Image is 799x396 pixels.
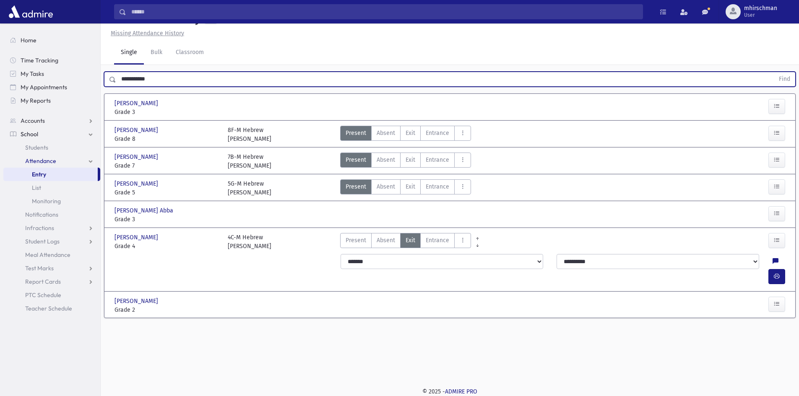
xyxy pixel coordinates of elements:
span: Grade 8 [115,135,219,143]
a: Home [3,34,100,47]
a: Meal Attendance [3,248,100,261]
div: AttTypes [340,233,471,251]
a: My Tasks [3,67,100,80]
span: Entrance [426,182,449,191]
a: My Reports [3,94,100,107]
a: PTC Schedule [3,288,100,302]
a: Time Tracking [3,54,100,67]
a: Teacher Schedule [3,302,100,315]
span: Infractions [25,224,54,232]
span: Monitoring [32,197,61,205]
div: © 2025 - [114,387,786,396]
a: Report Cards [3,275,100,288]
span: My Tasks [21,70,44,78]
span: Present [346,155,366,164]
span: Grade 2 [115,305,219,314]
span: Attendance [25,157,56,165]
span: Accounts [21,117,45,124]
span: Absent [377,236,395,245]
span: Grade 3 [115,108,219,116]
a: List [3,181,100,194]
div: AttTypes [340,153,471,170]
a: Test Marks [3,261,100,275]
span: [PERSON_NAME] Abba [115,206,175,215]
span: Absent [377,182,395,191]
span: Notifications [25,211,58,218]
div: AttTypes [340,126,471,143]
a: Infractions [3,221,100,235]
span: Grade 5 [115,188,219,197]
a: School [3,127,100,141]
u: Missing Attendance History [111,30,184,37]
span: Absent [377,129,395,137]
span: Present [346,182,366,191]
a: Missing Attendance History [107,30,184,37]
span: [PERSON_NAME] [115,99,160,108]
a: Accounts [3,114,100,127]
span: Exit [406,155,415,164]
span: [PERSON_NAME] [115,233,160,242]
input: Search [126,4,643,19]
a: Attendance [3,154,100,168]
button: Find [774,72,795,86]
span: School [21,130,38,138]
div: 8F-M Hebrew [PERSON_NAME] [228,126,271,143]
span: Report Cards [25,278,61,285]
span: Time Tracking [21,57,58,64]
span: PTC Schedule [25,291,61,299]
span: My Reports [21,97,51,104]
a: Monitoring [3,194,100,208]
span: [PERSON_NAME] [115,297,160,305]
img: AdmirePro [7,3,55,20]
span: Exit [406,129,415,137]
span: Students [25,144,48,151]
span: Present [346,236,366,245]
span: Exit [406,236,415,245]
span: User [744,12,777,18]
a: Entry [3,168,98,181]
span: Teacher Schedule [25,305,72,312]
span: Entrance [426,129,449,137]
span: Grade 4 [115,242,219,251]
span: Entrance [426,236,449,245]
div: 4C-M Hebrew [PERSON_NAME] [228,233,271,251]
div: 7B-M Hebrew [PERSON_NAME] [228,153,271,170]
span: Home [21,36,36,44]
a: Classroom [169,41,211,65]
div: AttTypes [340,179,471,197]
a: My Appointments [3,80,100,94]
div: 5G-M Hebrew [PERSON_NAME] [228,179,271,197]
span: Entrance [426,155,449,164]
a: Students [3,141,100,154]
a: Student Logs [3,235,100,248]
span: [PERSON_NAME] [115,126,160,135]
span: Present [346,129,366,137]
span: [PERSON_NAME] [115,179,160,188]
span: Absent [377,155,395,164]
span: [PERSON_NAME] [115,153,160,161]
span: List [32,184,41,192]
span: mhirschman [744,5,777,12]
span: Entry [32,171,46,178]
span: Student Logs [25,238,60,245]
span: Grade 7 [115,161,219,170]
span: My Appointments [21,83,67,91]
span: Grade 3 [115,215,219,224]
a: Notifications [3,208,100,221]
span: Exit [406,182,415,191]
a: Single [114,41,144,65]
span: Meal Attendance [25,251,70,259]
a: Bulk [144,41,169,65]
span: Test Marks [25,264,54,272]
